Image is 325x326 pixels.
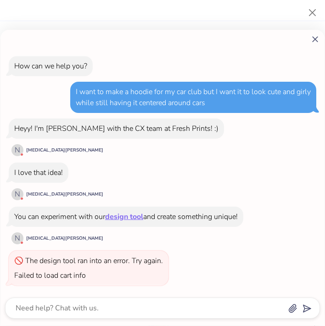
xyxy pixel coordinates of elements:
[76,87,311,108] div: I want to make a hoodie for my car club but I want it to look cute and girly while still having i...
[11,188,23,200] div: N
[11,232,23,244] div: N
[26,191,103,198] div: [MEDICAL_DATA][PERSON_NAME]
[14,270,86,281] div: Failed to load cart info
[14,212,105,222] div: You can experiment with our
[25,256,163,266] div: The design tool ran into an error. Try again.
[26,235,103,242] div: [MEDICAL_DATA][PERSON_NAME]
[14,124,219,134] div: Heyy! I'm [PERSON_NAME] with the CX team at Fresh Prints! :)
[143,212,238,222] div: and create something unique!
[11,144,23,156] div: N
[105,212,143,222] a: design tool
[14,168,63,178] div: I love that idea!
[26,147,103,154] div: [MEDICAL_DATA][PERSON_NAME]
[14,61,87,71] div: How can we help you?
